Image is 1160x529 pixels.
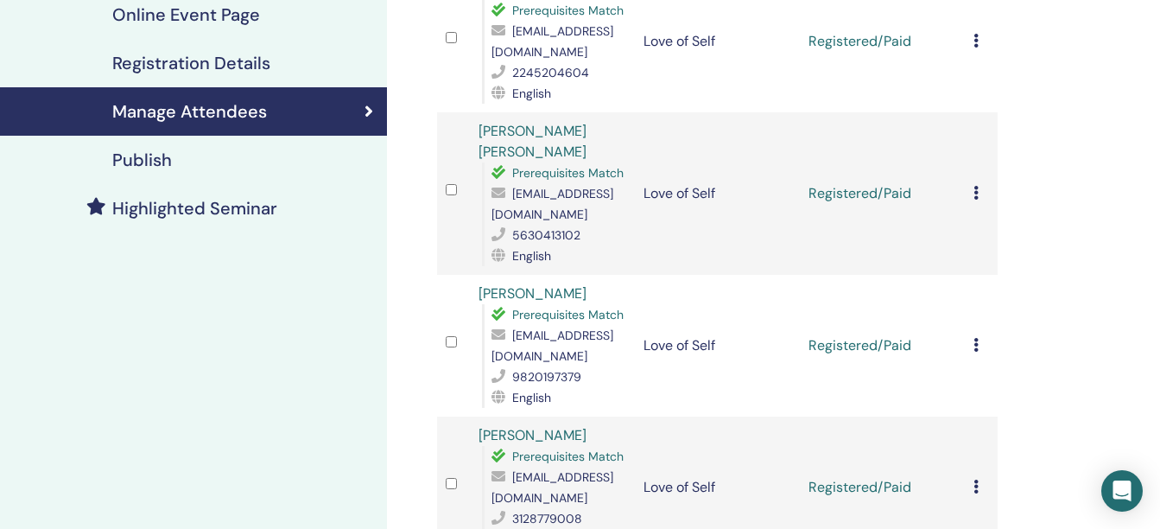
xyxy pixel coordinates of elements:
td: Love of Self [635,112,800,275]
a: [PERSON_NAME] [PERSON_NAME] [479,122,586,161]
span: 9820197379 [512,369,581,385]
span: Prerequisites Match [512,165,624,181]
h4: Manage Attendees [112,101,267,122]
h4: Online Event Page [112,4,260,25]
span: English [512,390,551,405]
span: 3128779008 [512,511,582,526]
div: Open Intercom Messenger [1101,470,1143,512]
h4: Highlighted Seminar [112,198,277,219]
span: 5630413102 [512,227,580,243]
span: Prerequisites Match [512,307,624,322]
span: Prerequisites Match [512,449,624,464]
span: English [512,248,551,264]
h4: Registration Details [112,53,270,73]
span: 2245204604 [512,65,589,80]
span: [EMAIL_ADDRESS][DOMAIN_NAME] [491,23,613,60]
h4: Publish [112,150,172,170]
td: Love of Self [635,275,800,417]
span: Prerequisites Match [512,3,624,18]
a: [PERSON_NAME] [479,426,586,444]
span: [EMAIL_ADDRESS][DOMAIN_NAME] [491,186,613,222]
a: [PERSON_NAME] [479,284,586,303]
span: [EMAIL_ADDRESS][DOMAIN_NAME] [491,469,613,506]
span: English [512,86,551,101]
span: [EMAIL_ADDRESS][DOMAIN_NAME] [491,328,613,364]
